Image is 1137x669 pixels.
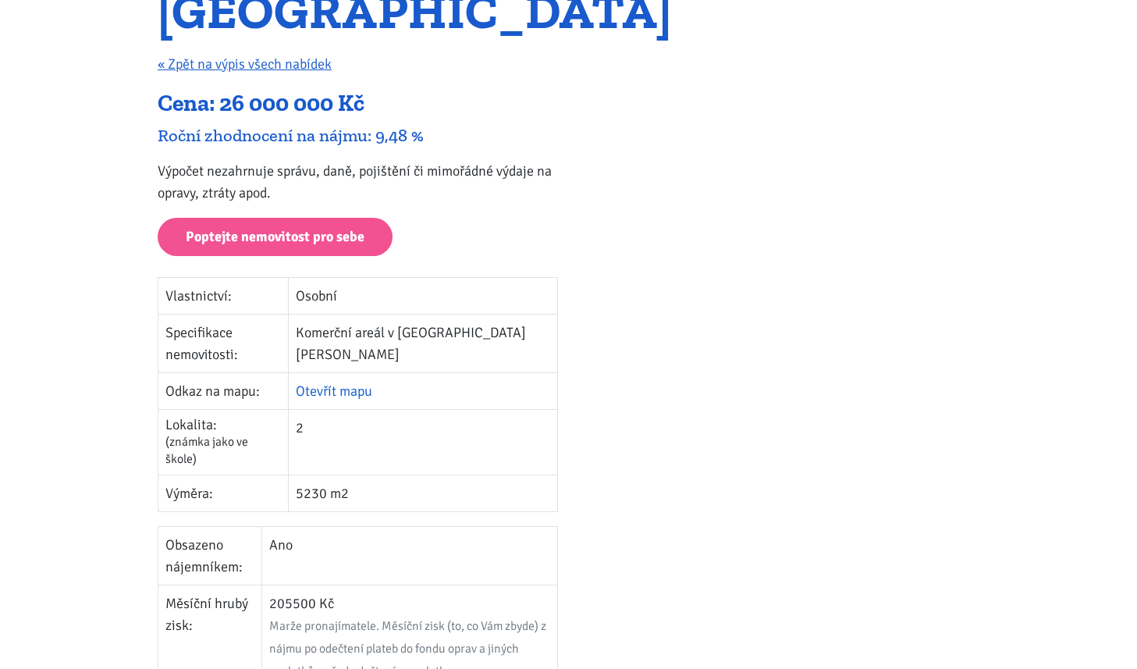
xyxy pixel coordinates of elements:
[289,475,558,511] td: 5230 m2
[158,160,558,204] p: Výpočet nezahrnuje správu, daně, pojištění či mimořádné výdaje na opravy, ztráty apod.
[158,218,393,256] a: Poptejte nemovitost pro sebe
[158,475,289,511] td: Výměra:
[289,409,558,475] td: 2
[158,314,289,372] td: Specifikace nemovitosti:
[158,409,289,475] td: Lokalita:
[296,383,372,400] a: Otevřít mapu
[261,526,557,585] td: Ano
[158,372,289,409] td: Odkaz na mapu:
[158,526,262,585] td: Obsazeno nájemníkem:
[289,277,558,314] td: Osobní
[165,434,248,467] span: (známka jako ve škole)
[158,89,558,119] div: Cena: 26 000 000 Kč
[158,55,332,73] a: « Zpět na výpis všech nabídek
[158,277,289,314] td: Vlastnictví:
[158,125,558,146] div: Roční zhodnocení na nájmu: 9,48 %
[289,314,558,372] td: Komerční areál v [GEOGRAPHIC_DATA][PERSON_NAME]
